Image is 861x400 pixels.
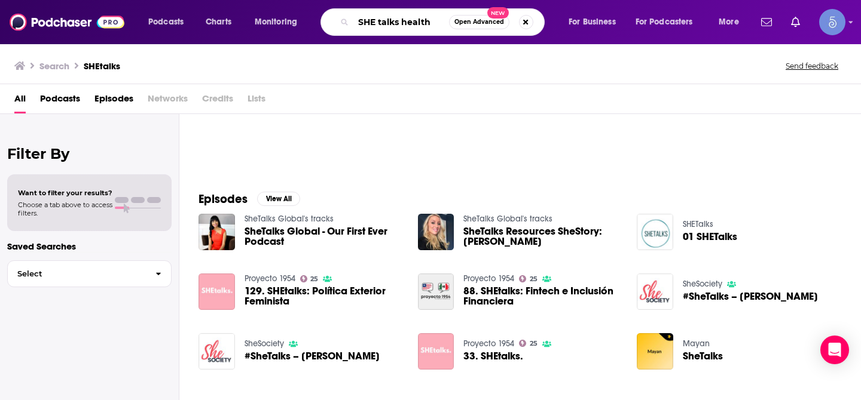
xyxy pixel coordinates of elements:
img: Podchaser - Follow, Share and Rate Podcasts [10,11,124,33]
a: SheTalks [683,351,723,361]
span: #SheTalks – [PERSON_NAME] [245,351,380,361]
h2: Filter By [7,145,172,162]
h2: Episodes [199,192,248,207]
span: Podcasts [148,14,184,30]
button: open menu [560,13,631,32]
img: 01 SHETalks [637,214,673,250]
span: For Business [569,14,616,30]
a: Proyecto 1954 [245,273,295,284]
a: Show notifications dropdown [786,12,805,32]
h3: Search [39,60,69,72]
div: Search podcasts, credits, & more... [332,8,556,36]
span: Logged in as Spiral5-G1 [819,9,845,35]
span: For Podcasters [636,14,693,30]
a: Charts [198,13,239,32]
a: SheTalks Global's tracks [245,214,334,224]
span: 25 [530,276,538,282]
button: Open AdvancedNew [449,15,509,29]
img: #SheTalks – Emily Duggan [199,333,235,370]
button: View All [257,192,300,206]
button: open menu [628,13,710,32]
span: Open Advanced [454,19,504,25]
img: #SheTalks – Madison Dunston [637,273,673,310]
span: Monitoring [255,14,297,30]
img: User Profile [819,9,845,35]
span: Credits [202,89,233,113]
span: Want to filter your results? [18,189,112,197]
a: 25 [300,275,319,282]
a: #SheTalks – Emily Duggan [245,351,380,361]
a: 25 [519,340,538,347]
span: Select [8,270,146,278]
a: Episodes [94,89,133,113]
button: open menu [140,13,199,32]
a: Mayan [683,339,710,349]
a: 88. SHEtalks: Fintech e Inclusión Financiera [463,286,622,306]
button: open menu [246,13,313,32]
a: SheTalks Resources SheStory:Tracy Waters [463,226,622,247]
a: SheSociety [683,279,722,289]
button: Send feedback [782,61,842,71]
span: #SheTalks – [PERSON_NAME] [683,291,818,301]
a: 25 [519,275,538,282]
a: Proyecto 1954 [463,339,514,349]
span: SheTalks Resources SheStory:[PERSON_NAME] [463,226,622,247]
span: 25 [310,276,318,282]
img: 88. SHEtalks: Fintech e Inclusión Financiera [418,273,454,310]
a: Show notifications dropdown [756,12,777,32]
img: 129. SHEtalks: Política Exterior Feminista [199,273,235,310]
p: Saved Searches [7,241,172,252]
a: EpisodesView All [199,192,300,207]
h3: SHEtalks [84,60,120,72]
img: SheTalks [637,333,673,370]
a: 129. SHEtalks: Política Exterior Feminista [245,286,404,306]
span: Networks [148,89,188,113]
a: SheTalks Global - Our First Ever Podcast [245,226,404,247]
a: SheTalks Global's tracks [463,214,552,224]
button: open menu [710,13,754,32]
span: Lists [248,89,265,113]
span: Choose a tab above to access filters. [18,201,112,217]
span: Charts [206,14,231,30]
button: Select [7,260,172,287]
a: Podcasts [40,89,80,113]
span: New [487,7,509,19]
a: #SheTalks – Madison Dunston [683,291,818,301]
span: 25 [530,341,538,346]
a: 33. SHEtalks. [463,351,523,361]
a: Proyecto 1954 [463,273,514,284]
a: SHETalks [683,219,713,229]
img: 33. SHEtalks. [418,333,454,370]
button: Show profile menu [819,9,845,35]
a: All [14,89,26,113]
a: SheSociety [245,339,284,349]
a: 01 SHETalks [683,232,737,242]
img: SheTalks Resources SheStory:Tracy Waters [418,214,454,250]
div: Open Intercom Messenger [820,336,849,364]
input: Search podcasts, credits, & more... [353,13,449,32]
span: More [719,14,739,30]
img: SheTalks Global - Our First Ever Podcast [199,214,235,250]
